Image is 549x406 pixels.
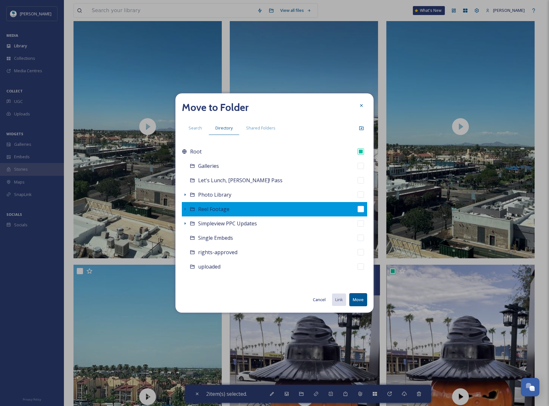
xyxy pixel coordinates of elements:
span: Root [190,148,202,155]
span: Single Embeds [198,234,233,241]
span: rights-approved [198,249,237,256]
button: Open Chat [521,378,539,396]
h2: Move to Folder [182,100,249,115]
span: Shared Folders [246,125,275,131]
button: Move [349,293,367,306]
span: Directory [215,125,233,131]
span: Let's Lunch, [PERSON_NAME]! Pass [198,177,282,184]
button: Cancel [310,293,329,306]
span: Galleries [198,162,219,169]
button: Link [332,293,346,306]
span: Reel Footage [198,206,229,213]
span: Photo Library [198,191,231,198]
span: Search [189,125,202,131]
span: uploaded [198,263,220,270]
span: Simpleview PPC Updates [198,220,257,227]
